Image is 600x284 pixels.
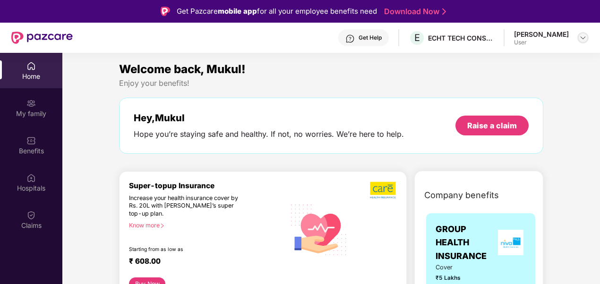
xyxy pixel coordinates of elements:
img: svg+xml;base64,PHN2ZyB4bWxucz0iaHR0cDovL3d3dy53My5vcmcvMjAwMC9zdmciIHhtbG5zOnhsaW5rPSJodHRwOi8vd3... [285,195,352,263]
img: svg+xml;base64,PHN2ZyBpZD0iQmVuZWZpdHMiIHhtbG5zPSJodHRwOi8vd3d3LnczLm9yZy8yMDAwL3N2ZyIgd2lkdGg9Ij... [26,136,36,145]
div: Hey, Mukul [134,112,404,124]
img: svg+xml;base64,PHN2ZyBpZD0iSG9zcGl0YWxzIiB4bWxucz0iaHR0cDovL3d3dy53My5vcmcvMjAwMC9zdmciIHdpZHRoPS... [26,173,36,183]
div: User [514,39,569,46]
img: Stroke [442,7,446,17]
div: Enjoy your benefits! [119,78,543,88]
span: Welcome back, Mukul! [119,62,246,76]
div: Increase your health insurance cover by Rs. 20L with [PERSON_NAME]’s super top-up plan. [129,194,245,218]
div: ECHT TECH CONSULTANCY SERVICES PRIVATE LIMITED [428,33,494,42]
img: Logo [161,7,170,16]
a: Download Now [384,7,443,17]
div: Know more [129,222,280,228]
div: Hope you’re staying safe and healthy. If not, no worries. We’re here to help. [134,129,404,139]
span: GROUP HEALTH INSURANCE [436,223,495,263]
img: New Pazcare Logo [11,32,73,44]
div: ₹ 608.00 [129,257,276,268]
div: Starting from as low as [129,246,245,253]
div: Super-topup Insurance [129,181,285,190]
strong: mobile app [218,7,257,16]
img: svg+xml;base64,PHN2ZyBpZD0iRHJvcGRvd24tMzJ4MzIiIHhtbG5zPSJodHRwOi8vd3d3LnczLm9yZy8yMDAwL3N2ZyIgd2... [579,34,587,42]
span: Cover [436,263,469,272]
img: svg+xml;base64,PHN2ZyBpZD0iQ2xhaW0iIHhtbG5zPSJodHRwOi8vd3d3LnczLm9yZy8yMDAwL3N2ZyIgd2lkdGg9IjIwIi... [26,210,36,220]
img: svg+xml;base64,PHN2ZyBpZD0iSG9tZSIgeG1sbnM9Imh0dHA6Ly93d3cudzMub3JnLzIwMDAvc3ZnIiB3aWR0aD0iMjAiIG... [26,61,36,71]
span: right [160,223,165,228]
div: Raise a claim [467,120,517,131]
span: Company benefits [424,189,499,202]
div: Get Help [359,34,382,42]
span: ₹5 Lakhs [436,274,469,283]
img: insurerLogo [498,230,523,255]
img: b5dec4f62d2307b9de63beb79f102df3.png [370,181,397,199]
div: Get Pazcare for all your employee benefits need [177,6,377,17]
img: svg+xml;base64,PHN2ZyBpZD0iSGVscC0zMngzMiIgeG1sbnM9Imh0dHA6Ly93d3cudzMub3JnLzIwMDAvc3ZnIiB3aWR0aD... [345,34,355,43]
img: svg+xml;base64,PHN2ZyB3aWR0aD0iMjAiIGhlaWdodD0iMjAiIHZpZXdCb3g9IjAgMCAyMCAyMCIgZmlsbD0ibm9uZSIgeG... [26,99,36,108]
span: E [414,32,420,43]
div: [PERSON_NAME] [514,30,569,39]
